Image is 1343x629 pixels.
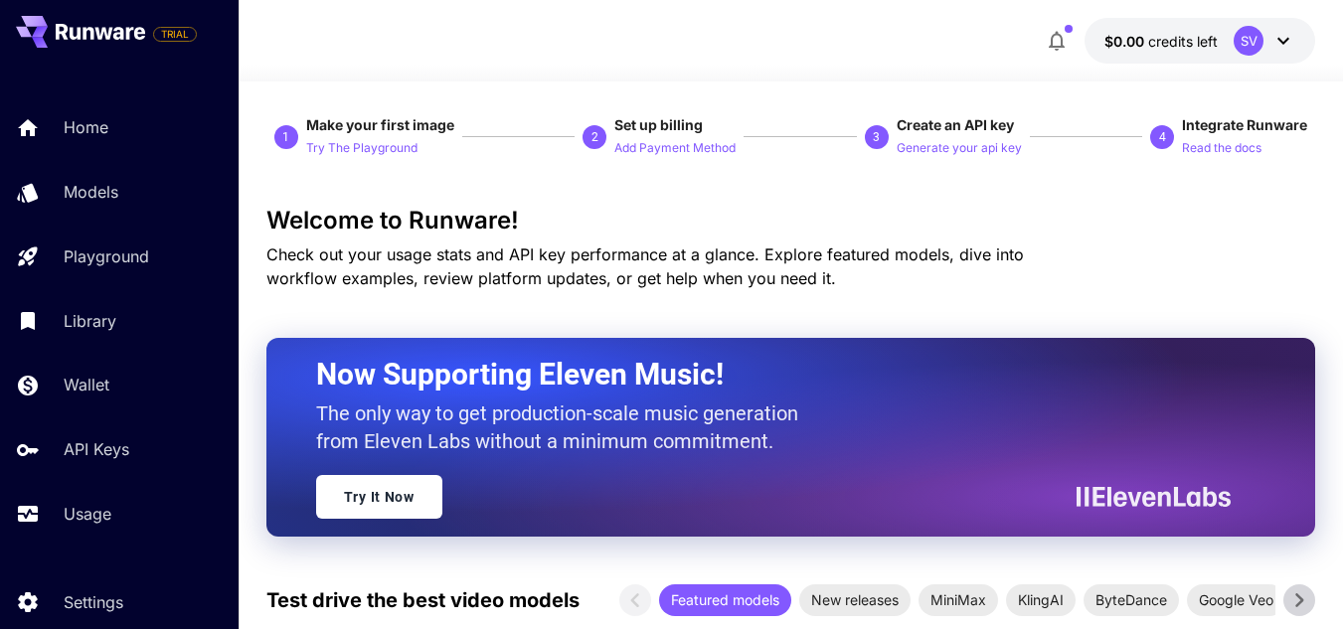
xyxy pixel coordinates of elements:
[1234,26,1263,56] div: SV
[659,589,791,610] span: Featured models
[64,590,123,614] p: Settings
[659,584,791,616] div: Featured models
[64,180,118,204] p: Models
[799,589,911,610] span: New releases
[1085,18,1315,64] button: $0.00SV
[64,309,116,333] p: Library
[1187,589,1285,610] span: Google Veo
[1148,33,1218,50] span: credits left
[873,128,880,146] p: 3
[1182,116,1307,133] span: Integrate Runware
[919,584,998,616] div: MiniMax
[1084,589,1179,610] span: ByteDance
[64,115,108,139] p: Home
[316,399,813,455] p: The only way to get production-scale music generation from Eleven Labs without a minimum commitment.
[1006,589,1076,610] span: KlingAI
[897,135,1022,159] button: Generate your api key
[1187,584,1285,616] div: Google Veo
[306,116,454,133] span: Make your first image
[799,584,911,616] div: New releases
[316,356,1216,393] h2: Now Supporting Eleven Music!
[1084,584,1179,616] div: ByteDance
[316,475,442,519] a: Try It Now
[266,585,580,615] p: Test drive the best video models
[897,116,1014,133] span: Create an API key
[1104,31,1218,52] div: $0.00
[1159,128,1166,146] p: 4
[266,244,1024,288] span: Check out your usage stats and API key performance at a glance. Explore featured models, dive int...
[154,27,196,42] span: TRIAL
[1182,135,1261,159] button: Read the docs
[64,244,149,268] p: Playground
[1006,584,1076,616] div: KlingAI
[64,437,129,461] p: API Keys
[1104,33,1148,50] span: $0.00
[897,139,1022,158] p: Generate your api key
[614,135,736,159] button: Add Payment Method
[591,128,598,146] p: 2
[282,128,289,146] p: 1
[64,373,109,396] p: Wallet
[1182,139,1261,158] p: Read the docs
[919,589,998,610] span: MiniMax
[306,139,418,158] p: Try The Playground
[614,116,703,133] span: Set up billing
[64,502,111,526] p: Usage
[614,139,736,158] p: Add Payment Method
[306,135,418,159] button: Try The Playground
[153,22,197,46] span: Add your payment card to enable full platform functionality.
[266,207,1315,235] h3: Welcome to Runware!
